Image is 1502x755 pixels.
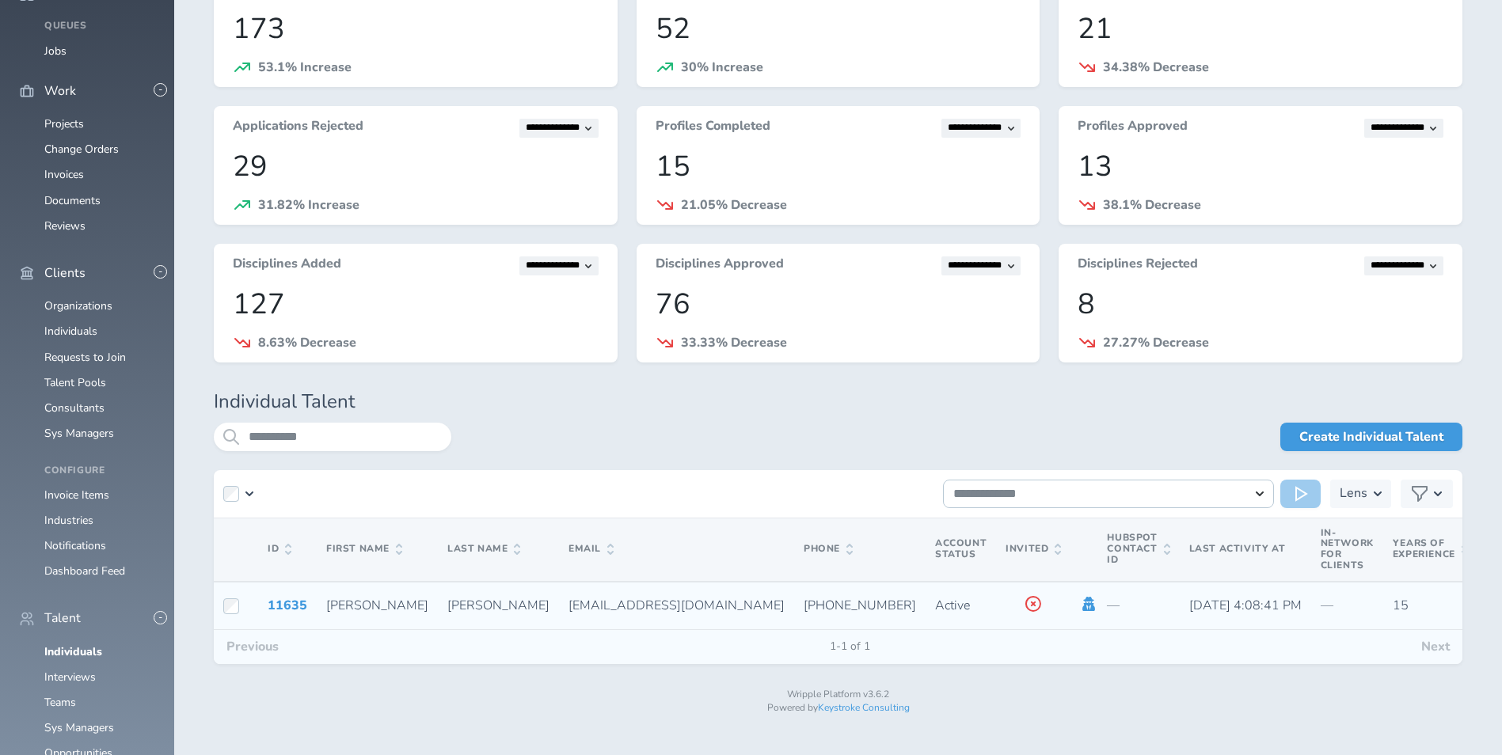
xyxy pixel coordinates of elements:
p: 173 [233,13,599,45]
p: Powered by [214,703,1462,714]
span: Clients [44,266,86,280]
h4: Configure [44,465,155,476]
button: Run Action [1280,480,1321,508]
h3: Profiles Completed [656,119,770,138]
a: Change Orders [44,142,119,157]
a: Teams [44,695,76,710]
span: 15 [1393,597,1409,614]
span: Talent [44,611,81,625]
a: Keystroke Consulting [818,701,910,714]
a: Organizations [44,298,112,313]
span: 27.27% Decrease [1103,334,1209,351]
span: Work [44,84,76,98]
span: [PHONE_NUMBER] [804,597,916,614]
a: Reviews [44,218,86,233]
h3: Profiles Approved [1078,119,1188,138]
span: 53.1% Increase [258,59,352,76]
button: - [154,83,167,97]
span: — [1321,597,1333,614]
p: Wripple Platform v3.6.2 [214,689,1462,700]
button: - [154,265,167,279]
span: Last Activity At [1189,542,1286,555]
a: Industries [44,513,93,528]
p: 8 [1078,288,1443,321]
p: 127 [233,288,599,321]
a: Requests to Join [44,350,126,365]
a: Documents [44,193,101,208]
a: Create Individual Talent [1280,423,1462,451]
span: In-Network for Clients [1321,526,1374,571]
h4: Queues [44,21,155,32]
a: 11635 [268,597,307,614]
span: Phone [804,544,853,555]
h3: Disciplines Rejected [1078,256,1198,275]
span: 31.82% Increase [258,196,359,214]
p: 15 [656,150,1021,183]
span: 33.33% Decrease [681,334,787,351]
span: [PERSON_NAME] [326,597,428,614]
span: 21.05% Decrease [681,196,787,214]
button: Next [1409,630,1462,663]
button: Previous [214,630,291,663]
a: Jobs [44,44,67,59]
span: 38.1% Decrease [1103,196,1201,214]
a: Individuals [44,644,102,659]
a: Interviews [44,670,96,685]
h1: Individual Talent [214,391,1462,413]
a: Invoice Items [44,488,109,503]
span: Active [935,597,970,614]
a: Sys Managers [44,720,114,735]
h3: Disciplines Approved [656,256,784,275]
h3: Applications Rejected [233,119,363,138]
a: Individuals [44,324,97,339]
a: Sys Managers [44,426,114,441]
span: 30% Increase [681,59,763,76]
span: [EMAIL_ADDRESS][DOMAIN_NAME] [568,597,785,614]
span: Last Name [447,544,520,555]
span: Email [568,544,614,555]
h3: Disciplines Added [233,256,341,275]
span: ID [268,544,291,555]
span: [DATE] 4:08:41 PM [1189,597,1302,614]
a: Impersonate [1080,597,1097,611]
p: 13 [1078,150,1443,183]
span: 34.38% Decrease [1103,59,1209,76]
p: — [1107,598,1169,613]
span: 8.63% Decrease [258,334,356,351]
span: [PERSON_NAME] [447,597,549,614]
a: Projects [44,116,84,131]
button: - [154,611,167,624]
span: Years of Experience [1393,538,1468,560]
p: 21 [1078,13,1443,45]
p: 29 [233,150,599,183]
button: Lens [1330,480,1391,508]
span: 1-1 of 1 [817,640,883,653]
p: 76 [656,288,1021,321]
a: Consultants [44,400,105,415]
a: Talent Pools [44,375,106,390]
span: First Name [326,544,402,555]
span: Account Status [935,537,987,560]
a: Dashboard Feed [44,563,125,579]
a: Notifications [44,538,106,553]
p: 52 [656,13,1021,45]
span: Invited [1006,544,1061,555]
span: Hubspot Contact Id [1107,533,1169,565]
h3: Lens [1340,480,1367,508]
a: Invoices [44,167,84,182]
